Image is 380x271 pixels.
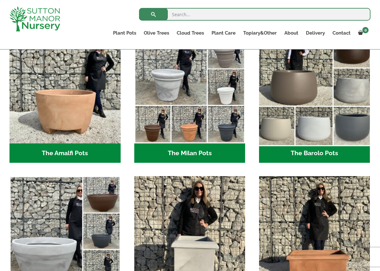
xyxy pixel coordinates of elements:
h2: The Barolo Pots [259,143,370,163]
a: About [281,29,302,37]
a: Topiary&Other [239,29,281,37]
a: Contact [329,29,354,37]
img: The Milan Pots [134,32,245,143]
a: Visit product category The Milan Pots [134,32,245,163]
a: Delivery [302,29,329,37]
input: Search... [139,8,370,21]
a: 0 [354,29,370,37]
h2: The Amalfi Pots [9,143,121,163]
a: Olive Trees [140,29,173,37]
span: 0 [362,27,369,33]
a: Plant Care [208,29,239,37]
a: Visit product category The Amalfi Pots [9,32,121,163]
a: Visit product category The Barolo Pots [259,32,370,163]
h2: The Milan Pots [134,143,245,163]
img: The Amalfi Pots [9,32,121,143]
img: logo [9,6,60,31]
img: The Barolo Pots [256,29,373,146]
a: Cloud Trees [173,29,208,37]
a: Plant Pots [109,29,140,37]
